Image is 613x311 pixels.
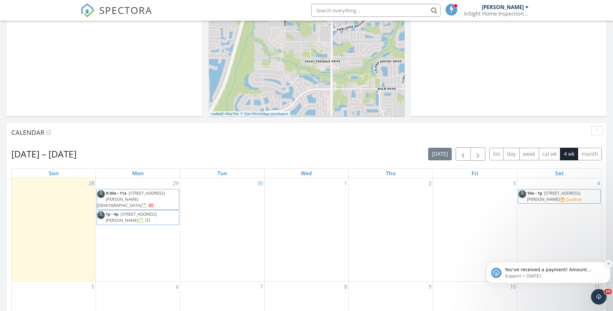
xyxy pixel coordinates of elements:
td: Go to October 4, 2025 [517,178,601,281]
button: Dismiss notification [121,11,129,20]
button: week [519,148,539,160]
a: Go to October 3, 2025 [512,178,517,188]
button: Previous [456,147,471,161]
button: month [578,148,602,160]
span: 9:30a - 11a [106,190,127,196]
a: Go to October 8, 2025 [343,282,348,292]
a: Leaflet [210,112,221,116]
td: Go to September 29, 2025 [96,178,180,281]
span: Calendar [11,128,44,137]
a: Go to October 9, 2025 [427,282,433,292]
a: Wednesday [300,169,313,178]
span: SPECTORA [99,3,152,17]
a: Confirm [561,197,582,203]
a: 10a - 1p [STREET_ADDRESS][PERSON_NAME] [527,190,580,202]
button: cal wk [539,148,561,160]
a: Go to October 5, 2025 [90,282,96,292]
button: Next [470,147,486,161]
a: Tuesday [216,169,228,178]
span: 10a - 1p [527,190,542,196]
span: 1p - 4p [106,211,119,217]
button: day [503,148,520,160]
a: Go to September 30, 2025 [256,178,264,188]
button: list [489,148,504,160]
img: 20191028_163626.jpg [97,190,105,198]
a: 1p - 4p [STREET_ADDRESS][PERSON_NAME] [106,211,157,223]
img: 20191028_163626.jpg [518,190,526,198]
a: Go to October 6, 2025 [174,282,180,292]
a: Thursday [385,169,397,178]
a: 1p - 4p [STREET_ADDRESS][PERSON_NAME] [97,210,179,225]
span: [STREET_ADDRESS][PERSON_NAME] [527,190,580,202]
button: 4 wk [560,148,578,160]
a: Friday [470,169,480,178]
div: InSight Home Inspections LLC [464,10,529,17]
span: [STREET_ADDRESS][PERSON_NAME][DEMOGRAPHIC_DATA] [97,190,165,208]
td: Go to September 28, 2025 [12,178,96,281]
a: Go to October 1, 2025 [343,178,348,188]
h2: [DATE] – [DATE] [11,147,77,160]
span: [STREET_ADDRESS][PERSON_NAME] [106,211,157,223]
span: You've received a payment! Amount $550.00 Fee $15.43 Net $534.57 Transaction # pi_3SBmQoK7snlDGpR... [21,19,116,88]
div: [PERSON_NAME] [482,4,524,10]
a: Go to October 2, 2025 [427,178,433,188]
a: © MapTiler [222,112,239,116]
iframe: Intercom notifications message [484,248,613,294]
td: Go to October 2, 2025 [349,178,433,281]
td: Go to October 3, 2025 [433,178,517,281]
a: SPECTORA [80,9,152,22]
a: Go to September 28, 2025 [87,178,96,188]
a: 10a - 1p [STREET_ADDRESS][PERSON_NAME] Confirm [518,189,601,204]
a: Sunday [48,169,60,178]
a: Go to October 4, 2025 [596,178,601,188]
a: Go to October 7, 2025 [259,282,264,292]
div: | [209,111,290,117]
p: Message from Support, sent 1d ago [21,25,119,31]
a: Monday [131,169,145,178]
button: [DATE] [428,148,452,160]
img: 20191028_163626.jpg [97,211,105,219]
a: 9:30a - 11a [STREET_ADDRESS][PERSON_NAME][DEMOGRAPHIC_DATA] [97,190,165,208]
a: © OpenStreetMap contributors [240,112,289,116]
a: 9:30a - 11a [STREET_ADDRESS][PERSON_NAME][DEMOGRAPHIC_DATA] [97,189,179,210]
iframe: Intercom live chat [591,289,607,305]
td: Go to September 30, 2025 [180,178,264,281]
span: 10 [604,289,612,294]
div: Confirm [566,197,582,202]
a: Saturday [554,169,565,178]
td: Go to October 1, 2025 [264,178,349,281]
img: The Best Home Inspection Software - Spectora [80,3,95,17]
input: Search everything... [311,4,440,17]
a: Go to September 29, 2025 [172,178,180,188]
